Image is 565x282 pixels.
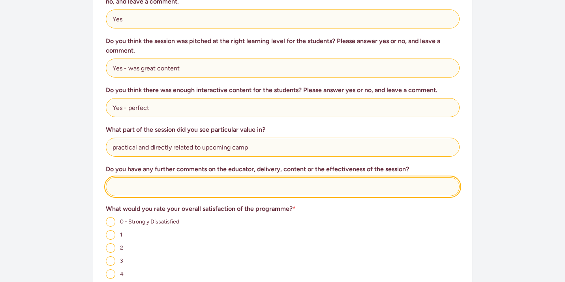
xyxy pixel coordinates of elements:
input: 2 [106,243,115,253]
span: 0 - Strongly Dissatisfied [120,218,179,225]
span: 4 [120,271,124,277]
span: 3 [120,257,123,264]
h3: What part of the session did you see particular value in? [106,125,460,134]
h3: Do you have any further comments on the educator, delivery, content or the effectiveness of the s... [106,165,460,174]
input: 0 - Strongly Dissatisfied [106,217,115,227]
h3: Do you think the session was pitched at the right learning level for the students? Please answer ... [106,36,460,55]
h3: What would you rate your overall satisfaction of the programme? [106,204,460,214]
input: 3 [106,256,115,266]
input: 1 [106,230,115,240]
input: 4 [106,269,115,279]
h3: Do you think there was enough interactive content for the students? Please answer yes or no, and ... [106,85,460,95]
span: 2 [120,244,123,251]
span: 1 [120,231,122,238]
